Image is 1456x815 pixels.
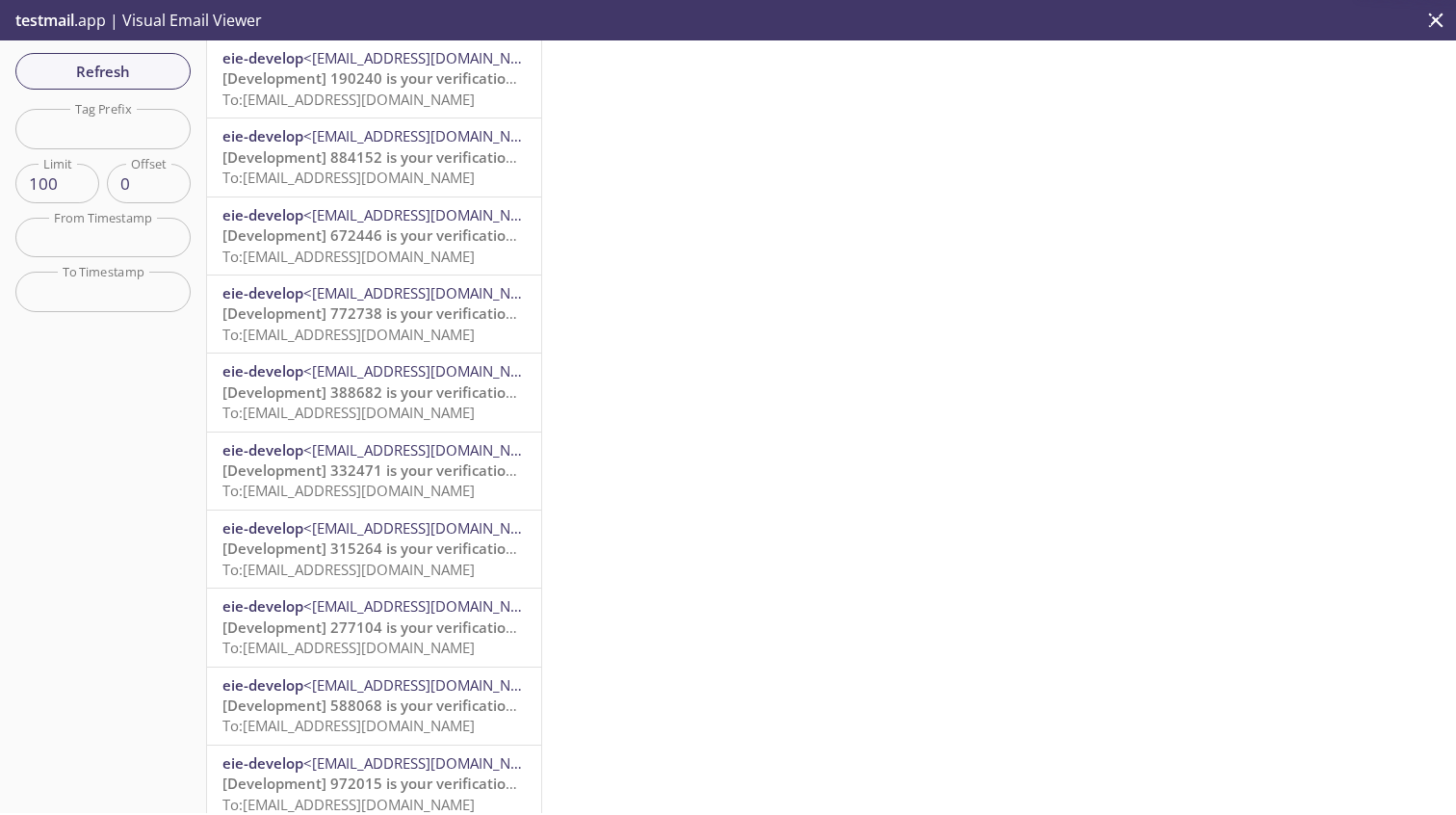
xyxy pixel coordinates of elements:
span: [Development] 332471 is your verification code [222,460,552,480]
span: To: [EMAIL_ADDRESS][DOMAIN_NAME] [222,716,475,735]
span: To: [EMAIL_ADDRESS][DOMAIN_NAME] [222,325,475,344]
span: <[EMAIL_ADDRESS][DOMAIN_NAME]> [303,440,553,460]
span: <[EMAIL_ADDRESS][DOMAIN_NAME]> [303,361,553,381]
span: <[EMAIL_ADDRESS][DOMAIN_NAME]> [303,48,553,67]
span: eie-develop [222,675,303,695]
span: [Development] 884152 is your verification code [222,147,552,167]
span: [Development] 972015 is your verification code [222,774,552,793]
span: eie-develop [222,440,303,460]
span: eie-develop [222,518,303,538]
div: eie-develop<[EMAIL_ADDRESS][DOMAIN_NAME]>[Development] 588068 is your verification codeTo:[EMAIL_... [207,668,541,745]
span: eie-develop [222,753,303,773]
span: To: [EMAIL_ADDRESS][DOMAIN_NAME] [222,638,475,657]
div: eie-develop<[EMAIL_ADDRESS][DOMAIN_NAME]>[Development] 315264 is your verification codeTo:[EMAIL_... [207,511,541,588]
span: [Development] 388682 is your verification code [222,382,552,402]
span: eie-develop [222,126,303,145]
span: <[EMAIL_ADDRESS][DOMAIN_NAME]> [303,518,553,538]
span: eie-develop [222,205,303,224]
div: eie-develop<[EMAIL_ADDRESS][DOMAIN_NAME]>[Development] 772738 is your verification codeTo:[EMAIL_... [207,276,541,353]
span: To: [EMAIL_ADDRESS][DOMAIN_NAME] [222,403,475,422]
button: Refresh [15,53,191,90]
span: [Development] 190240 is your verification code [222,68,552,88]
div: eie-develop<[EMAIL_ADDRESS][DOMAIN_NAME]>[Development] 672446 is your verification codeTo:[EMAIL_... [207,197,541,275]
span: To: [EMAIL_ADDRESS][DOMAIN_NAME] [222,247,475,266]
div: eie-develop<[EMAIL_ADDRESS][DOMAIN_NAME]>[Development] 277104 is your verification codeTo:[EMAIL_... [207,589,541,666]
span: <[EMAIL_ADDRESS][DOMAIN_NAME]> [303,283,553,302]
div: eie-develop<[EMAIL_ADDRESS][DOMAIN_NAME]>[Development] 388682 is your verification codeTo:[EMAIL_... [207,354,541,431]
span: To: [EMAIL_ADDRESS][DOMAIN_NAME] [222,168,475,187]
span: eie-develop [222,48,303,67]
span: To: [EMAIL_ADDRESS][DOMAIN_NAME] [222,795,475,814]
span: eie-develop [222,596,303,616]
span: To: [EMAIL_ADDRESS][DOMAIN_NAME] [222,481,475,500]
span: eie-develop [222,283,303,302]
span: <[EMAIL_ADDRESS][DOMAIN_NAME]> [303,205,553,224]
span: [Development] 772738 is your verification code [222,303,552,323]
div: eie-develop<[EMAIL_ADDRESS][DOMAIN_NAME]>[Development] 190240 is your verification codeTo:[EMAIL_... [207,40,541,118]
span: <[EMAIL_ADDRESS][DOMAIN_NAME]> [303,753,553,773]
div: eie-develop<[EMAIL_ADDRESS][DOMAIN_NAME]>[Development] 332471 is your verification codeTo:[EMAIL_... [207,433,541,510]
span: To: [EMAIL_ADDRESS][DOMAIN_NAME] [222,560,475,579]
span: <[EMAIL_ADDRESS][DOMAIN_NAME]> [303,596,553,616]
span: [Development] 315264 is your verification code [222,539,552,558]
span: eie-develop [222,361,303,381]
span: To: [EMAIL_ADDRESS][DOMAIN_NAME] [222,90,475,109]
span: [Development] 672446 is your verification code [222,225,552,245]
span: testmail [15,10,74,31]
span: <[EMAIL_ADDRESS][DOMAIN_NAME]> [303,126,553,145]
span: [Development] 588068 is your verification code [222,696,552,715]
span: Refresh [31,59,175,84]
div: eie-develop<[EMAIL_ADDRESS][DOMAIN_NAME]>[Development] 884152 is your verification codeTo:[EMAIL_... [207,118,541,196]
span: [Development] 277104 is your verification code [222,618,552,637]
span: <[EMAIL_ADDRESS][DOMAIN_NAME]> [303,675,553,695]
